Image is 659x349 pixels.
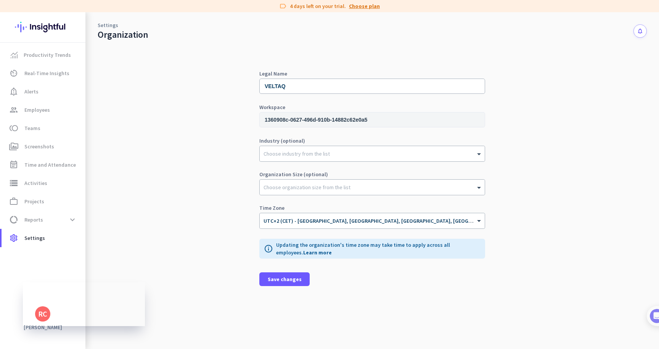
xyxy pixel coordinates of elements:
[259,138,485,143] label: Industry (optional)
[2,229,85,247] a: settingsSettings
[66,213,79,227] button: expand_more
[2,46,85,64] a: menu-itemProductivity Trends
[2,64,85,82] a: av_timerReal-Time Insights
[2,211,85,229] a: data_usageReportsexpand_more
[24,105,50,114] span: Employees
[633,24,647,38] button: notifications
[2,192,85,211] a: work_outlineProjects
[89,257,101,262] span: Help
[11,51,18,58] img: menu-item
[303,249,332,256] a: Learn more
[42,82,125,90] div: [PERSON_NAME] from Insightful
[24,215,43,224] span: Reports
[24,233,45,243] span: Settings
[29,177,133,199] div: Show me how
[98,29,148,40] div: Organization
[11,257,27,262] span: Home
[9,179,18,188] i: storage
[9,124,18,133] i: toll
[24,69,69,78] span: Real-Time Insights
[259,105,485,110] div: Workspace
[98,21,118,29] a: Settings
[38,238,76,269] button: Messages
[9,160,18,169] i: event_note
[15,12,71,42] img: Insightful logo
[637,28,643,34] i: notifications
[259,172,485,177] label: Organization Size (optional)
[76,238,114,269] button: Help
[125,257,141,262] span: Tasks
[44,257,71,262] span: Messages
[268,275,302,283] span: Save changes
[97,100,145,108] p: About 10 minutes
[2,174,85,192] a: storageActivities
[24,197,44,206] span: Projects
[11,29,142,57] div: 🎊 Welcome to Insightful! 🎊
[279,2,287,10] i: label
[27,80,39,92] img: Profile image for Tamara
[11,57,142,75] div: You're just a few steps away from completing the essential app setup
[259,272,310,286] button: Save changes
[134,3,148,17] div: Close
[114,238,153,269] button: Tasks
[29,214,88,222] button: Mark as completed
[9,142,18,151] i: perm_media
[9,197,18,206] i: work_outline
[2,156,85,174] a: event_noteTime and Attendance
[9,215,18,224] i: data_usage
[24,179,47,188] span: Activities
[24,87,39,96] span: Alerts
[9,87,18,96] i: notification_important
[29,183,83,199] a: Show me how
[2,101,85,119] a: groupEmployees
[2,82,85,101] a: notification_importantAlerts
[24,160,76,169] span: Time and Attendance
[23,282,145,326] iframe: Insightful Status
[9,233,18,243] i: settings
[259,205,485,211] label: Time Zone
[276,241,481,256] p: Updating the organization's time zone may take time to apply across all employees.
[259,71,485,76] div: Legal Name
[29,145,133,177] div: It's time to add your employees! This is crucial since Insightful will start collecting their act...
[264,244,273,253] i: info
[8,100,27,108] p: 4 steps
[2,119,85,137] a: tollTeams
[9,105,18,114] i: group
[349,2,380,10] a: Choose plan
[24,124,40,133] span: Teams
[24,142,54,151] span: Screenshots
[29,133,129,140] div: Add employees
[14,130,138,142] div: 1Add employees
[24,50,71,60] span: Productivity Trends
[2,137,85,156] a: perm_mediaScreenshots
[9,69,18,78] i: av_timer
